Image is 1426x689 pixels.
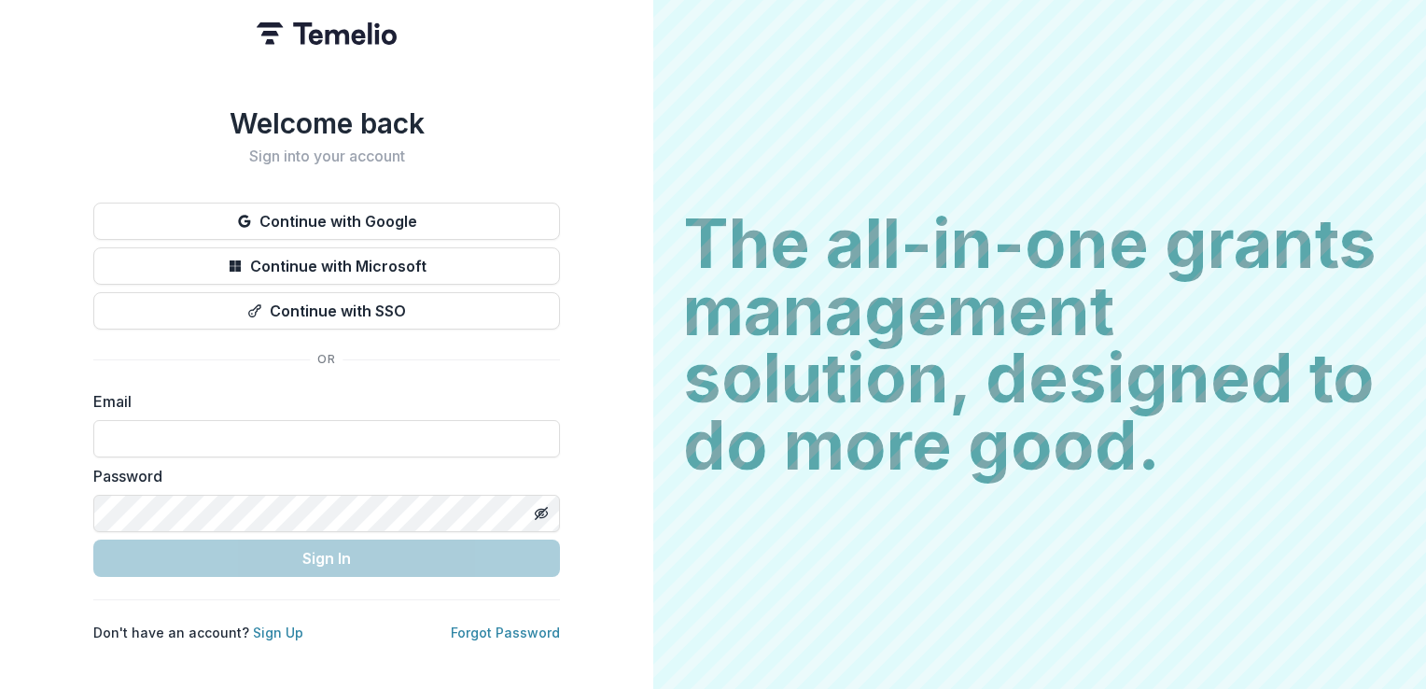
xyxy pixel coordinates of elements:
[93,203,560,240] button: Continue with Google
[93,623,303,642] p: Don't have an account?
[93,390,549,413] label: Email
[451,625,560,640] a: Forgot Password
[93,292,560,330] button: Continue with SSO
[93,465,549,487] label: Password
[93,148,560,165] h2: Sign into your account
[93,540,560,577] button: Sign In
[526,499,556,528] button: Toggle password visibility
[93,106,560,140] h1: Welcome back
[257,22,397,45] img: Temelio
[93,247,560,285] button: Continue with Microsoft
[253,625,303,640] a: Sign Up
